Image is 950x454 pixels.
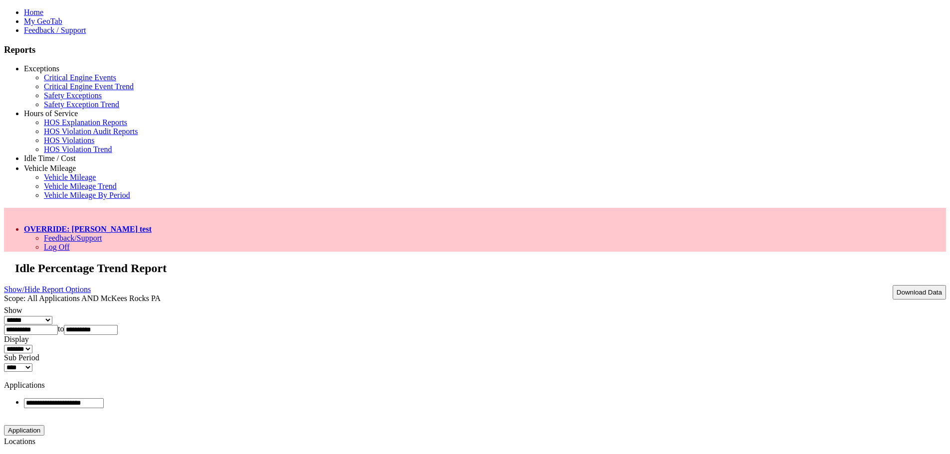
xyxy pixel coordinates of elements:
[4,437,35,446] label: Locations
[24,64,59,73] a: Exceptions
[24,154,76,162] a: Idle Time / Cost
[4,306,22,314] label: Show
[44,100,119,109] a: Safety Exception Trend
[15,262,946,275] h2: Idle Percentage Trend Report
[24,17,62,25] a: My GeoTab
[24,225,152,233] a: OVERRIDE: [PERSON_NAME] test
[4,335,29,343] label: Display
[44,118,127,127] a: HOS Explanation Reports
[44,82,134,91] a: Critical Engine Event Trend
[44,91,102,100] a: Safety Exceptions
[24,8,43,16] a: Home
[44,243,70,251] a: Log Off
[44,145,112,153] a: HOS Violation Trend
[4,381,45,389] label: Applications
[44,191,130,199] a: Vehicle Mileage By Period
[44,163,73,171] a: Idle Cost
[24,164,76,172] a: Vehicle Mileage
[44,234,102,242] a: Feedback/Support
[44,73,116,82] a: Critical Engine Events
[44,182,117,190] a: Vehicle Mileage Trend
[44,136,94,145] a: HOS Violations
[4,353,39,362] label: Sub Period
[4,294,161,303] span: Scope: All Applications AND McKees Rocks PA
[24,109,78,118] a: Hours of Service
[58,324,64,333] span: to
[44,127,138,136] a: HOS Violation Audit Reports
[4,425,44,436] button: Application
[24,26,86,34] a: Feedback / Support
[893,285,946,300] button: Download Data
[4,44,946,55] h3: Reports
[4,283,91,296] a: Show/Hide Report Options
[44,173,96,181] a: Vehicle Mileage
